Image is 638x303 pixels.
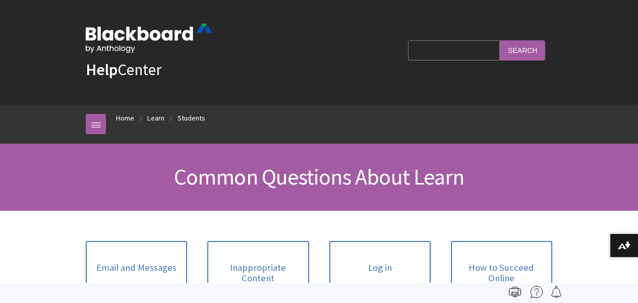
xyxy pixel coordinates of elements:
a: Log in [329,241,431,294]
a: Email and Messages [86,241,187,294]
a: Learn [147,112,164,125]
img: More help [531,286,543,298]
img: Blackboard by Anthology [86,24,212,53]
strong: Help [86,59,118,80]
a: Students [178,112,205,125]
input: Search [500,40,545,60]
img: Follow this page [550,286,562,298]
img: Print [509,286,521,298]
span: Common Questions About Learn [174,163,465,191]
a: Home [116,112,134,125]
a: HelpCenter [86,59,161,80]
